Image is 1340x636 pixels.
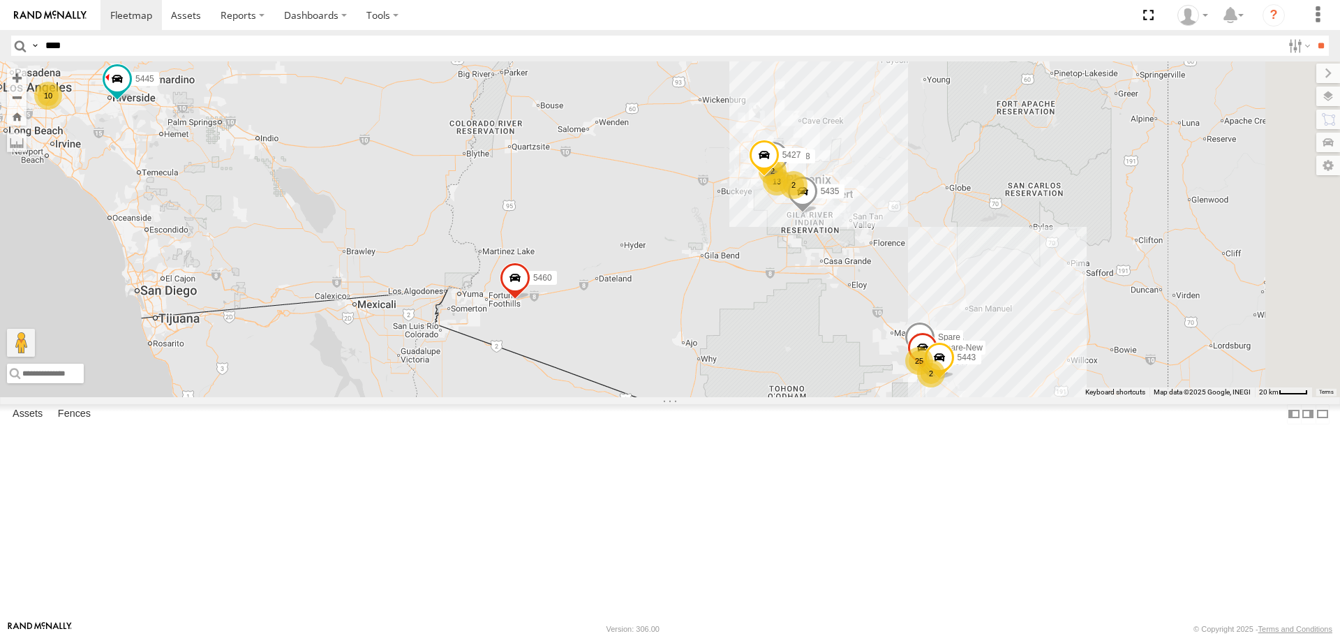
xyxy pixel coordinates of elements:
[6,405,50,424] label: Assets
[1287,404,1301,424] label: Dock Summary Table to the Left
[1172,5,1213,26] div: Edward Espinoza
[1316,156,1340,175] label: Map Settings
[1258,625,1332,633] a: Terms and Conditions
[7,107,27,126] button: Zoom Home
[938,333,960,343] span: Spare
[8,622,72,636] a: Visit our Website
[1193,625,1332,633] div: © Copyright 2025 -
[7,87,27,107] button: Zoom out
[135,75,154,84] span: 5445
[941,343,983,353] span: Spare-New
[7,329,35,357] button: Drag Pegman onto the map to open Street View
[791,152,810,162] span: 5438
[1263,4,1285,27] i: ?
[14,10,87,20] img: rand-logo.svg
[780,171,807,199] div: 2
[533,274,552,283] span: 5460
[917,360,945,387] div: 2
[51,405,98,424] label: Fences
[1085,387,1145,397] button: Keyboard shortcuts
[34,82,62,110] div: 10
[905,347,933,375] div: 25
[782,151,801,161] span: 5427
[606,625,660,633] div: Version: 306.00
[1255,387,1312,397] button: Map Scale: 20 km per 38 pixels
[7,133,27,152] label: Measure
[1301,404,1315,424] label: Dock Summary Table to the Right
[1316,404,1330,424] label: Hide Summary Table
[821,186,840,196] span: 5435
[1259,388,1279,396] span: 20 km
[1154,388,1251,396] span: Map data ©2025 Google, INEGI
[7,68,27,87] button: Zoom in
[1283,36,1313,56] label: Search Filter Options
[1319,389,1334,394] a: Terms (opens in new tab)
[958,353,976,362] span: 5443
[29,36,40,56] label: Search Query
